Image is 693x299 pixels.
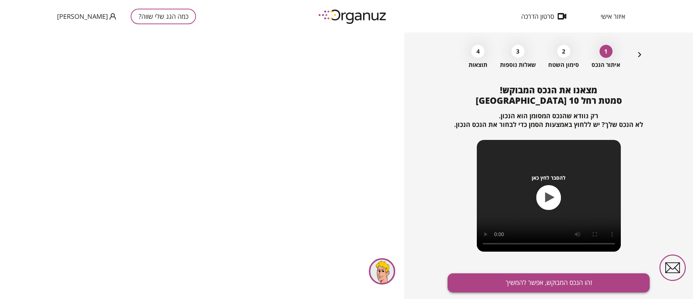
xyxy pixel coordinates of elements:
[510,13,577,20] button: סרטון הדרכה
[57,12,116,21] button: [PERSON_NAME]
[468,61,487,68] span: תוצאות
[600,45,613,58] div: 1
[557,45,570,58] div: 2
[476,84,622,106] span: מצאנו את הנכס המבוקש! סמטת רחל 10 [GEOGRAPHIC_DATA]
[313,7,393,26] img: logo
[592,61,620,68] span: איתור הנכס
[511,45,524,58] div: 3
[532,175,566,181] span: להסבר לחץ כאן
[521,13,554,20] span: סרטון הדרכה
[57,13,108,20] span: [PERSON_NAME]
[454,111,643,129] span: רק נוודא שהנכס המסומן הוא הנכון. לא הנכס שלך? יש ללחוץ באמצעות הסמן כדי לבחור את הנכס הנכון.
[601,13,625,20] span: איזור אישי
[500,61,536,68] span: שאלות נוספות
[131,9,196,24] button: כמה הגג שלי שווה?
[590,13,636,20] button: איזור אישי
[448,273,650,292] button: זהו הנכס המבוקש, אפשר להמשיך
[548,61,579,68] span: סימון השטח
[471,45,484,58] div: 4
